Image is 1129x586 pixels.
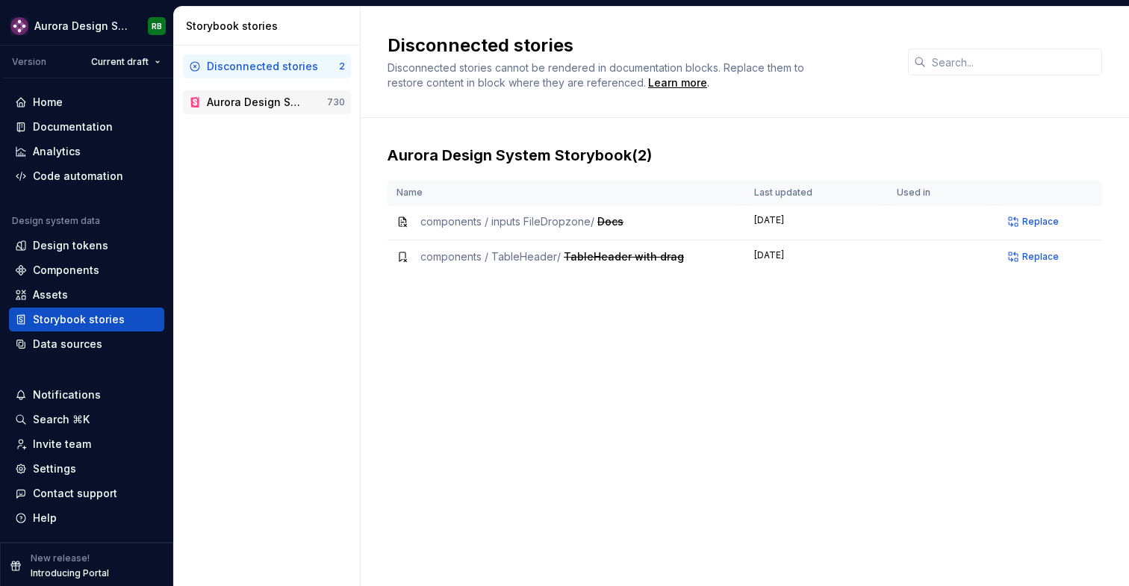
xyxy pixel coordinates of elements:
[33,387,101,402] div: Notifications
[33,312,125,327] div: Storybook stories
[420,215,594,228] span: components / inputs FileDropzone /
[31,567,109,579] p: Introducing Portal
[339,60,345,72] div: 2
[9,408,164,431] button: Search ⌘K
[745,205,888,240] td: [DATE]
[33,238,108,253] div: Design tokens
[646,78,709,89] span: .
[388,145,1102,166] h3: Aurora Design System Storybook ( 2 )
[327,96,345,108] div: 730
[84,52,167,72] button: Current draft
[388,34,890,57] h2: Disconnected stories
[33,337,102,352] div: Data sources
[33,461,76,476] div: Settings
[186,19,354,34] div: Storybook stories
[33,169,123,184] div: Code automation
[33,287,68,302] div: Assets
[33,486,117,501] div: Contact support
[9,164,164,188] a: Code automation
[564,250,684,263] span: TableHeader with drag
[1004,246,1066,267] button: Replace
[183,90,351,114] a: Aurora Design System Storybook730
[9,115,164,139] a: Documentation
[33,437,91,452] div: Invite team
[745,240,888,275] td: [DATE]
[1022,251,1059,263] span: Replace
[12,56,46,68] div: Version
[888,181,995,205] th: Used in
[9,234,164,258] a: Design tokens
[1004,211,1066,232] button: Replace
[9,383,164,407] button: Notifications
[648,75,707,90] a: Learn more
[33,95,63,110] div: Home
[33,412,90,427] div: Search ⌘K
[597,215,623,228] span: Docs
[9,283,164,307] a: Assets
[745,181,888,205] th: Last updated
[207,95,303,110] div: Aurora Design System Storybook
[183,54,351,78] a: Disconnected stories2
[9,258,164,282] a: Components
[388,61,807,89] span: Disconnected stories cannot be rendered in documentation blocks. Replace them to restore content ...
[10,17,28,35] img: 35f87a10-d4cc-4919-b733-6cceb854e0f0.png
[9,481,164,505] button: Contact support
[33,119,113,134] div: Documentation
[12,215,100,227] div: Design system data
[207,59,318,74] div: Disconnected stories
[33,511,57,526] div: Help
[9,432,164,456] a: Invite team
[9,140,164,163] a: Analytics
[91,56,149,68] span: Current draft
[9,308,164,331] a: Storybook stories
[33,144,81,159] div: Analytics
[9,332,164,356] a: Data sources
[3,10,170,42] button: Aurora Design SystemRB
[31,552,90,564] p: New release!
[9,457,164,481] a: Settings
[152,20,162,32] div: RB
[9,506,164,530] button: Help
[33,263,99,278] div: Components
[9,90,164,114] a: Home
[1022,216,1059,228] span: Replace
[926,49,1102,75] input: Search...
[420,250,561,263] span: components / TableHeader /
[34,19,130,34] div: Aurora Design System
[388,181,745,205] th: Name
